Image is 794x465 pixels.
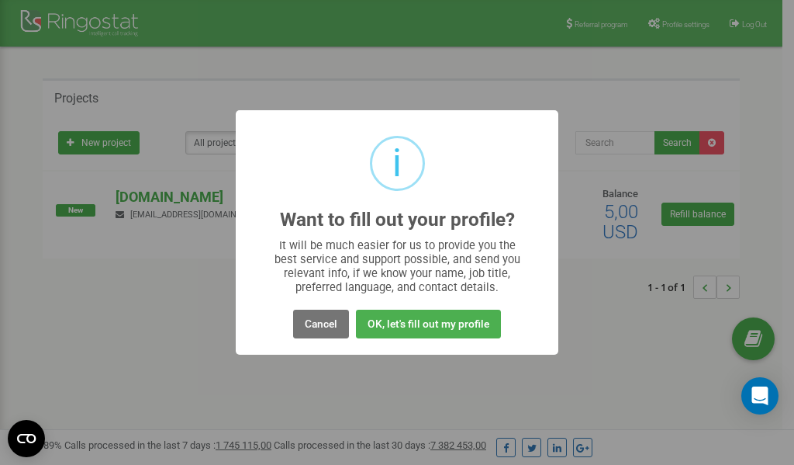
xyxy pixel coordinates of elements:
div: i [392,138,402,189]
button: Open CMP widget [8,420,45,457]
div: Open Intercom Messenger [741,377,778,415]
div: It will be much easier for us to provide you the best service and support possible, and send you ... [267,238,528,294]
h2: Want to fill out your profile? [280,210,515,231]
button: OK, let's fill out my profile [356,310,501,338]
button: Cancel [293,310,349,338]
